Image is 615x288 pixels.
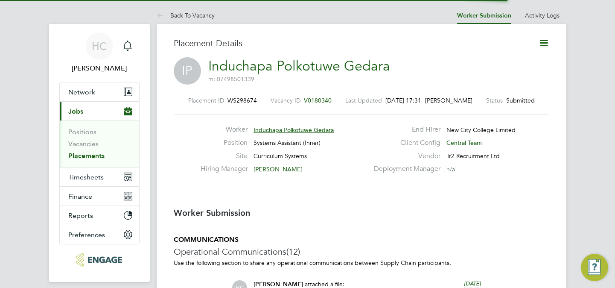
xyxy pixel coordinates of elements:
span: Preferences [68,231,105,239]
label: Worker [201,125,248,134]
label: Deployment Manager [369,165,440,173]
label: End Hirer [369,125,440,134]
span: [DATE] [464,280,481,287]
label: Position [201,138,248,147]
span: [PERSON_NAME] [254,165,303,173]
span: Submitted [506,97,535,104]
label: Hiring Manager [201,165,248,173]
label: Site [201,152,248,161]
a: Induchapa Polkotuwe Gedara [208,58,390,74]
span: Hana Capper [59,63,140,73]
h5: COMMUNICATIONS [174,235,549,244]
span: m: 07498501339 [208,75,254,83]
span: HC [92,41,107,52]
label: Last Updated [345,97,382,104]
h3: Operational Communications [174,246,549,257]
button: Preferences [60,225,139,244]
b: Worker Submission [174,208,250,218]
a: Worker Submission [457,12,511,19]
span: Tr2 Recruitment Ltd [446,152,500,160]
span: V0180340 [304,97,332,104]
a: Positions [68,128,96,136]
button: Finance [60,187,139,206]
span: [PERSON_NAME] [425,97,472,104]
span: IP [174,57,201,85]
button: Timesheets [60,168,139,186]
span: Reports [68,212,93,220]
label: Vendor [369,152,440,161]
span: n/a [446,165,455,173]
span: Jobs [68,107,83,115]
span: WS298674 [227,97,257,104]
label: Vacancy ID [271,97,300,104]
a: Placements [68,152,105,160]
label: Placement ID [188,97,224,104]
span: Central Team [446,139,482,147]
span: [DATE] 17:31 - [385,97,425,104]
span: Curriculum Systems [254,152,307,160]
span: Finance [68,192,92,200]
span: New City College Limited [446,126,516,134]
button: Engage Resource Center [581,254,608,281]
span: attached a file: [305,280,344,288]
span: Systems Assistant (Inner) [254,139,321,147]
h3: Placement Details [174,38,526,49]
a: Back To Vacancy [157,12,215,19]
a: Activity Logs [525,12,560,19]
nav: Main navigation [49,24,150,282]
span: Timesheets [68,173,104,181]
a: HC[PERSON_NAME] [59,32,140,73]
span: (12) [286,246,300,257]
label: Status [486,97,503,104]
p: Use the following section to share any operational communications between Supply Chain participants. [174,259,549,267]
span: Induchapa Polkotuwe Gedara [254,126,334,134]
a: Vacancies [68,140,99,148]
div: Jobs [60,120,139,167]
a: Go to home page [59,253,140,267]
span: Network [68,88,95,96]
button: Network [60,82,139,101]
button: Jobs [60,102,139,120]
button: Reports [60,206,139,225]
span: [PERSON_NAME] [254,281,303,288]
img: tr2rec-logo-retina.png [76,253,122,267]
label: Client Config [369,138,440,147]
